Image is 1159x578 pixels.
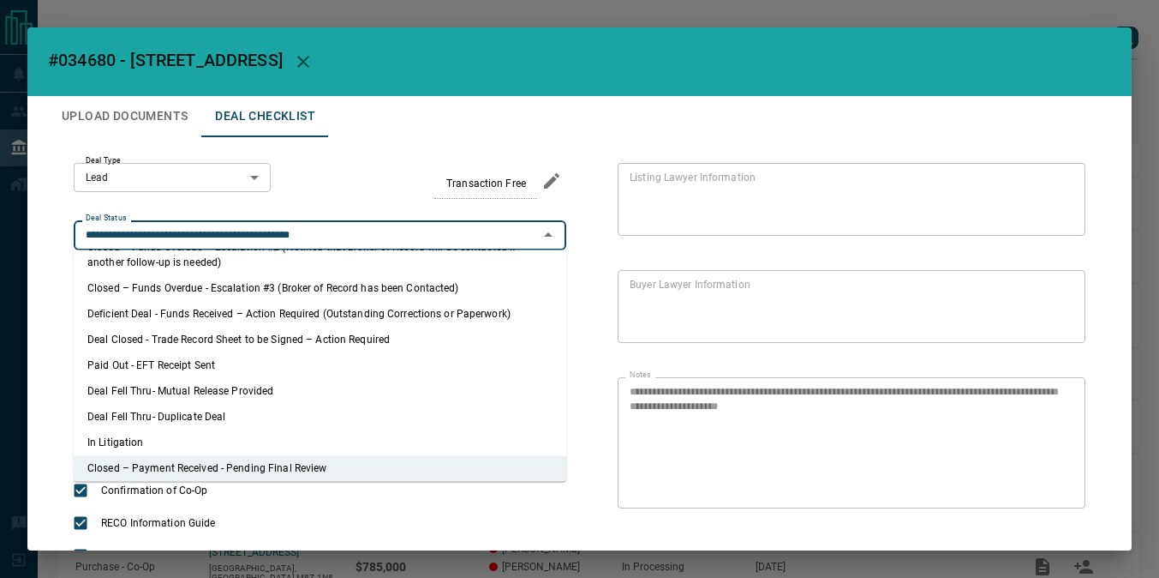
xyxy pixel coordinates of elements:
[537,166,566,196] button: edit
[74,302,566,328] li: Deficient Deal - Funds Received – Action Required (Outstanding Corrections or Paperwork)
[97,548,405,563] span: Buyer Representation Agreement / Customer Service Agreement
[630,278,1066,336] textarea: text field
[97,515,219,531] span: RECO Information Guide
[74,163,271,192] div: Lead
[74,405,566,430] li: Deal Fell Thru- Duplicate Deal
[536,223,560,247] button: Close
[48,50,283,70] span: #034680 - [STREET_ADDRESS]
[74,276,566,302] li: Closed – Funds Overdue - Escalation #3 (Broker of Record has been Contacted)
[201,96,329,137] button: Deal Checklist
[630,370,650,381] label: Notes
[86,213,126,224] label: Deal Status
[97,483,212,498] span: Confirmation of Co-Op
[74,235,566,276] li: Closed – Funds Overdue – Escalation #2 (Notified that Broker of Record will be contacted if anoth...
[48,96,201,137] button: Upload Documents
[74,353,566,379] li: Paid Out - EFT Receipt Sent
[74,328,566,353] li: Deal Closed - Trade Record Sheet to be Signed – Action Required
[74,379,566,405] li: Deal Fell Thru- Mutual Release Provided
[630,171,1066,229] textarea: text field
[74,430,566,456] li: In Litigation
[74,456,566,482] li: Closed – Payment Received - Pending Final Review
[630,385,1066,502] textarea: text field
[86,155,121,166] label: Deal Type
